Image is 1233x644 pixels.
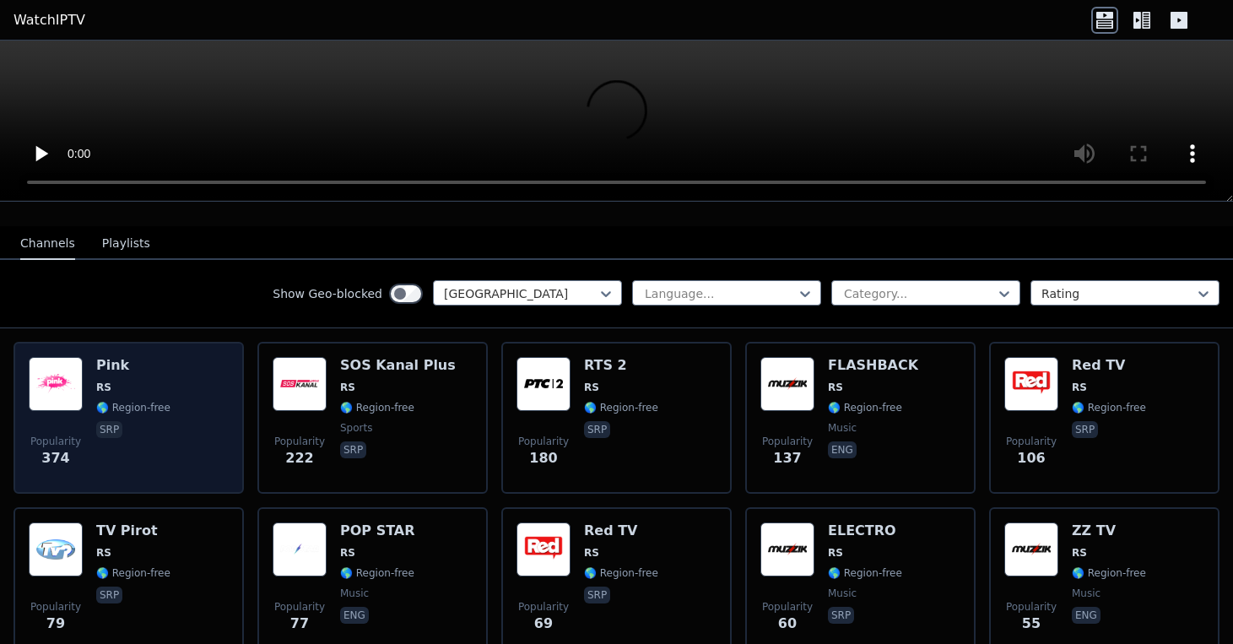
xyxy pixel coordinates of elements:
label: Show Geo-blocked [273,285,382,302]
p: srp [340,441,366,458]
span: 🌎 Region-free [340,401,414,414]
span: 79 [46,614,65,634]
p: srp [96,421,122,438]
span: music [828,587,857,600]
span: 🌎 Region-free [96,401,170,414]
span: RS [828,546,843,560]
span: 🌎 Region-free [1072,566,1146,580]
h6: ELECTRO [828,522,902,539]
span: music [340,587,369,600]
span: RS [584,381,599,394]
h6: FLASHBACK [828,357,918,374]
span: music [828,421,857,435]
span: 180 [529,448,557,468]
span: RS [1072,546,1087,560]
p: srp [584,421,610,438]
span: Popularity [762,600,813,614]
span: 222 [285,448,313,468]
span: music [1072,587,1101,600]
h6: Red TV [1072,357,1146,374]
img: SOS Kanal Plus [273,357,327,411]
img: TV Pirot [29,522,83,576]
span: 77 [290,614,309,634]
span: Popularity [30,600,81,614]
img: POP STAR [273,522,327,576]
img: Red TV [516,522,571,576]
span: sports [340,421,372,435]
span: Popularity [1006,435,1057,448]
span: 🌎 Region-free [584,566,658,580]
span: RS [584,546,599,560]
h6: ZZ TV [1072,522,1146,539]
span: RS [96,381,111,394]
p: eng [340,607,369,624]
h6: RTS 2 [584,357,658,374]
span: 🌎 Region-free [584,401,658,414]
span: 🌎 Region-free [828,566,902,580]
span: RS [340,381,355,394]
p: eng [828,441,857,458]
span: Popularity [518,435,569,448]
img: Red TV [1004,357,1058,411]
img: ELECTRO [760,522,814,576]
button: Playlists [102,228,150,260]
span: 60 [778,614,797,634]
span: 106 [1017,448,1045,468]
img: Pink [29,357,83,411]
p: eng [1072,607,1101,624]
span: Popularity [518,600,569,614]
img: ZZ TV [1004,522,1058,576]
span: RS [96,546,111,560]
span: RS [340,546,355,560]
span: 🌎 Region-free [340,566,414,580]
h6: Pink [96,357,170,374]
img: RTS 2 [516,357,571,411]
p: srp [1072,421,1098,438]
span: Popularity [274,600,325,614]
span: 🌎 Region-free [1072,401,1146,414]
p: srp [96,587,122,603]
span: 🌎 Region-free [828,401,902,414]
a: WatchIPTV [14,10,85,30]
h6: Red TV [584,522,658,539]
span: RS [828,381,843,394]
h6: TV Pirot [96,522,170,539]
button: Channels [20,228,75,260]
p: srp [584,587,610,603]
span: 🌎 Region-free [96,566,170,580]
span: RS [1072,381,1087,394]
span: 374 [41,448,69,468]
p: srp [828,607,854,624]
span: Popularity [1006,600,1057,614]
span: 137 [773,448,801,468]
h6: SOS Kanal Plus [340,357,456,374]
h6: POP STAR [340,522,415,539]
span: 69 [534,614,553,634]
img: FLASHBACK [760,357,814,411]
span: Popularity [762,435,813,448]
span: Popularity [274,435,325,448]
span: 55 [1022,614,1041,634]
span: Popularity [30,435,81,448]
